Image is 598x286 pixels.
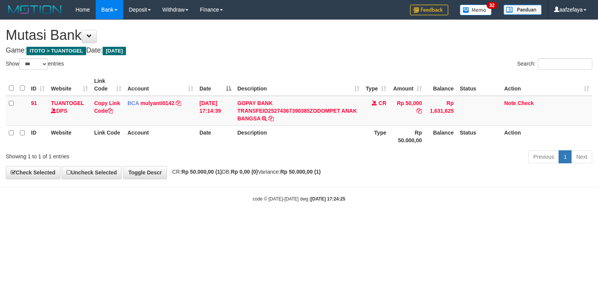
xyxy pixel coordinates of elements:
[6,4,64,15] img: MOTION_logo.png
[231,169,258,175] strong: Rp 0,00 (0)
[91,74,124,96] th: Link Code: activate to sort column ascending
[28,125,48,147] th: ID
[234,125,363,147] th: Description
[268,115,274,122] a: Copy GOPAY BANK TRANSFEID25274367390385ZODOMPET ANAK BANGSA to clipboard
[517,58,592,70] label: Search:
[6,28,592,43] h1: Mutasi Bank
[457,74,501,96] th: Status
[196,96,234,126] td: [DATE] 17:14:39
[26,47,86,55] span: ITOTO > TUANTOGEL
[363,125,389,147] th: Type
[48,74,91,96] th: Website: activate to sort column ascending
[94,100,120,114] a: Copy Link Code
[62,166,122,179] a: Uncheck Selected
[501,74,592,96] th: Action: activate to sort column ascending
[176,100,181,106] a: Copy mulyanti0142 to clipboard
[124,74,196,96] th: Account: activate to sort column ascending
[6,47,592,54] h4: Game: Date:
[425,74,457,96] th: Balance
[19,58,48,70] select: Showentries
[363,74,389,96] th: Type: activate to sort column ascending
[6,150,243,160] div: Showing 1 to 1 of 1 entries
[460,5,492,15] img: Button%20Memo.svg
[501,125,592,147] th: Action
[389,74,425,96] th: Amount: activate to sort column ascending
[103,47,126,55] span: [DATE]
[379,100,386,106] span: CR
[91,125,124,147] th: Link Code
[503,5,542,15] img: panduan.png
[389,125,425,147] th: Rp 50.000,00
[559,150,572,163] a: 1
[31,100,37,106] span: 91
[518,100,534,106] a: Check
[389,96,425,126] td: Rp 50,000
[457,125,501,147] th: Status
[141,100,175,106] a: mulyanti0142
[48,125,91,147] th: Website
[234,74,363,96] th: Description: activate to sort column ascending
[425,125,457,147] th: Balance
[311,196,345,202] strong: [DATE] 17:24:25
[6,166,60,179] a: Check Selected
[504,100,516,106] a: Note
[538,58,592,70] input: Search:
[48,96,91,126] td: DPS
[127,100,139,106] span: BCA
[6,58,64,70] label: Show entries
[196,74,234,96] th: Date: activate to sort column descending
[425,96,457,126] td: Rp 1,631,625
[168,169,321,175] span: CR: DB: Variance:
[51,100,84,106] a: TUANTOGEL
[181,169,222,175] strong: Rp 50.000,00 (1)
[417,108,422,114] a: Copy Rp 50,000 to clipboard
[237,100,357,122] a: GOPAY BANK TRANSFEID25274367390385ZODOMPET ANAK BANGSA
[571,150,592,163] a: Next
[123,166,167,179] a: Toggle Descr
[487,2,497,9] span: 32
[28,74,48,96] th: ID: activate to sort column ascending
[196,125,234,147] th: Date
[410,5,448,15] img: Feedback.jpg
[528,150,559,163] a: Previous
[280,169,321,175] strong: Rp 50.000,00 (1)
[253,196,345,202] small: code © [DATE]-[DATE] dwg |
[124,125,196,147] th: Account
